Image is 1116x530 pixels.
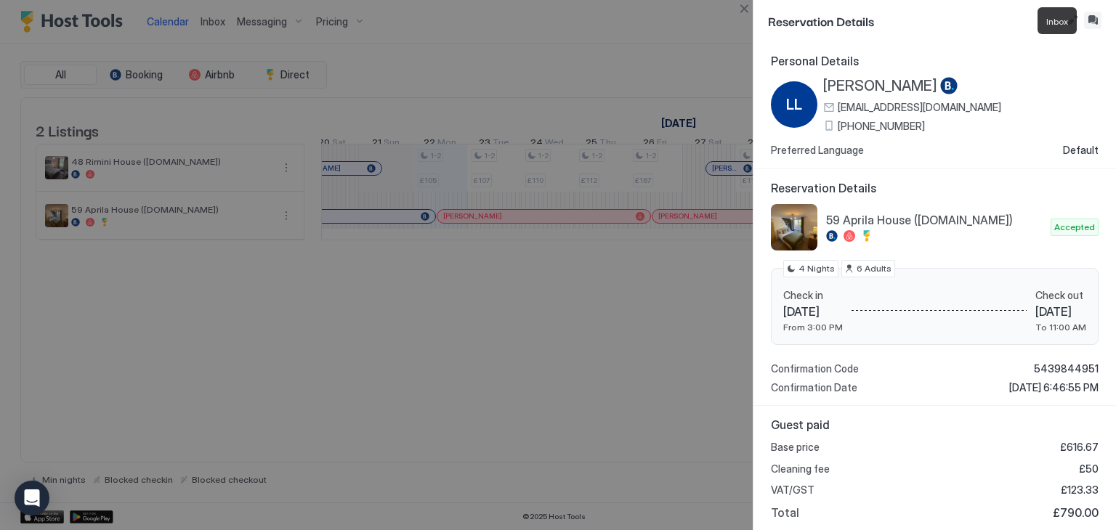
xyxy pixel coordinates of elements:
span: Cleaning fee [771,462,830,476]
span: Confirmation Code [771,362,859,375]
span: [PERSON_NAME] [823,77,937,95]
span: Guest paid [771,417,1099,432]
div: listing image [771,204,817,250]
span: LL [786,94,802,115]
span: £123.33 [1061,484,1099,497]
span: Inbox [1046,16,1068,27]
span: [DATE] 6:46:55 PM [1009,381,1099,394]
span: Personal Details [771,54,1099,68]
span: Reservation Details [768,12,1061,30]
span: Total [771,505,799,520]
span: [DATE] [1035,304,1086,319]
span: [EMAIL_ADDRESS][DOMAIN_NAME] [838,101,1001,114]
span: 6 Adults [857,262,891,275]
span: [PHONE_NUMBER] [838,120,925,133]
span: From 3:00 PM [783,322,843,333]
span: Confirmation Date [771,381,857,394]
span: To 11:00 AM [1035,322,1086,333]
span: Check out [1035,289,1086,302]
span: Accepted [1054,221,1095,234]
span: Default [1063,144,1099,157]
span: Preferred Language [771,144,864,157]
span: VAT/GST [771,484,814,497]
button: Inbox [1084,12,1101,29]
span: £50 [1079,462,1099,476]
span: 59 Aprila House ([DOMAIN_NAME]) [826,213,1045,227]
span: 4 Nights [798,262,835,275]
span: Base price [771,441,820,454]
span: 5439844951 [1034,362,1099,375]
span: £616.67 [1060,441,1099,454]
span: [DATE] [783,304,843,319]
span: £790.00 [1053,505,1099,520]
span: Check in [783,289,843,302]
span: Reservation Details [771,181,1099,195]
div: Open Intercom Messenger [15,481,49,515]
